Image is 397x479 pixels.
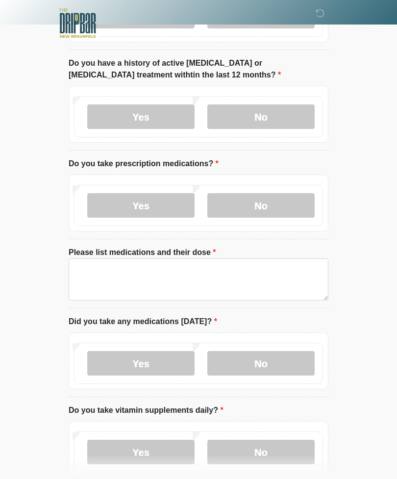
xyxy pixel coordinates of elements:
[87,351,195,376] label: Yes
[207,193,315,218] label: No
[69,316,217,328] label: Did you take any medications [DATE]?
[69,404,223,416] label: Do you take vitamin supplements daily?
[87,104,195,129] label: Yes
[69,158,219,170] label: Do you take prescription medications?
[69,247,216,258] label: Please list medications and their dose
[207,351,315,376] label: No
[87,193,195,218] label: Yes
[69,57,328,81] label: Do you have a history of active [MEDICAL_DATA] or [MEDICAL_DATA] treatment withtin the last 12 mo...
[87,440,195,464] label: Yes
[207,104,315,129] label: No
[207,440,315,464] label: No
[59,7,96,39] img: The DRIPBaR - New Braunfels Logo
